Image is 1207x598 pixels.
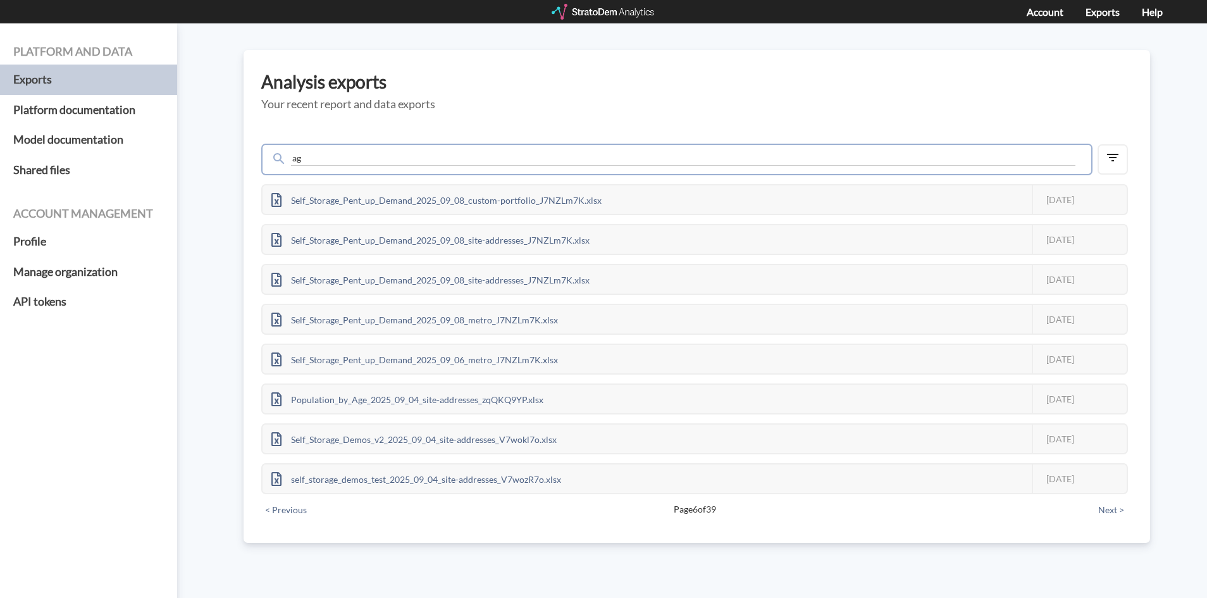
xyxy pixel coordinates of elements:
div: [DATE] [1032,425,1127,453]
a: Help [1142,6,1163,18]
h4: Platform and data [13,46,164,58]
button: Next > [1094,503,1128,517]
a: self_storage_demos_test_2025_09_04_site-addresses_V7wozR7o.xlsx [263,472,570,483]
a: Exports [13,65,164,95]
button: < Previous [261,503,311,517]
a: Population_by_Age_2025_09_04_site-addresses_zqQKQ9YP.xlsx [263,392,552,403]
input: Filter by file name [291,151,1075,166]
a: Self_Storage_Pent_up_Demand_2025_09_08_custom-portfolio_J7NZLm7K.xlsx [263,193,610,204]
div: Self_Storage_Demos_v2_2025_09_04_site-addresses_V7wokl7o.xlsx [263,425,566,453]
div: [DATE] [1032,225,1127,254]
a: Profile [13,227,164,257]
h3: Analysis exports [261,72,1132,92]
h4: Account management [13,208,164,220]
h5: Your recent report and data exports [261,98,1132,111]
div: Population_by_Age_2025_09_04_site-addresses_zqQKQ9YP.xlsx [263,385,552,413]
div: Self_Storage_Pent_up_Demand_2025_09_08_site-addresses_J7NZLm7K.xlsx [263,265,598,294]
div: [DATE] [1032,185,1127,214]
div: [DATE] [1032,265,1127,294]
a: Manage organization [13,257,164,287]
div: [DATE] [1032,464,1127,493]
a: Platform documentation [13,95,164,125]
a: Self_Storage_Pent_up_Demand_2025_09_06_metro_J7NZLm7K.xlsx [263,352,567,363]
div: [DATE] [1032,345,1127,373]
a: Shared files [13,155,164,185]
a: Exports [1086,6,1120,18]
a: Self_Storage_Pent_up_Demand_2025_09_08_site-addresses_J7NZLm7K.xlsx [263,273,598,283]
div: [DATE] [1032,385,1127,413]
div: self_storage_demos_test_2025_09_04_site-addresses_V7wozR7o.xlsx [263,464,570,493]
a: Self_Storage_Pent_up_Demand_2025_09_08_site-addresses_J7NZLm7K.xlsx [263,233,598,244]
a: Account [1027,6,1063,18]
span: Page 6 of 39 [306,503,1084,516]
div: [DATE] [1032,305,1127,333]
div: Self_Storage_Pent_up_Demand_2025_09_08_custom-portfolio_J7NZLm7K.xlsx [263,185,610,214]
a: API tokens [13,287,164,317]
a: Self_Storage_Demos_v2_2025_09_04_site-addresses_V7wokl7o.xlsx [263,432,566,443]
a: Model documentation [13,125,164,155]
div: Self_Storage_Pent_up_Demand_2025_09_08_site-addresses_J7NZLm7K.xlsx [263,225,598,254]
div: Self_Storage_Pent_up_Demand_2025_09_08_metro_J7NZLm7K.xlsx [263,305,567,333]
a: Self_Storage_Pent_up_Demand_2025_09_08_metro_J7NZLm7K.xlsx [263,313,567,323]
div: Self_Storage_Pent_up_Demand_2025_09_06_metro_J7NZLm7K.xlsx [263,345,567,373]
